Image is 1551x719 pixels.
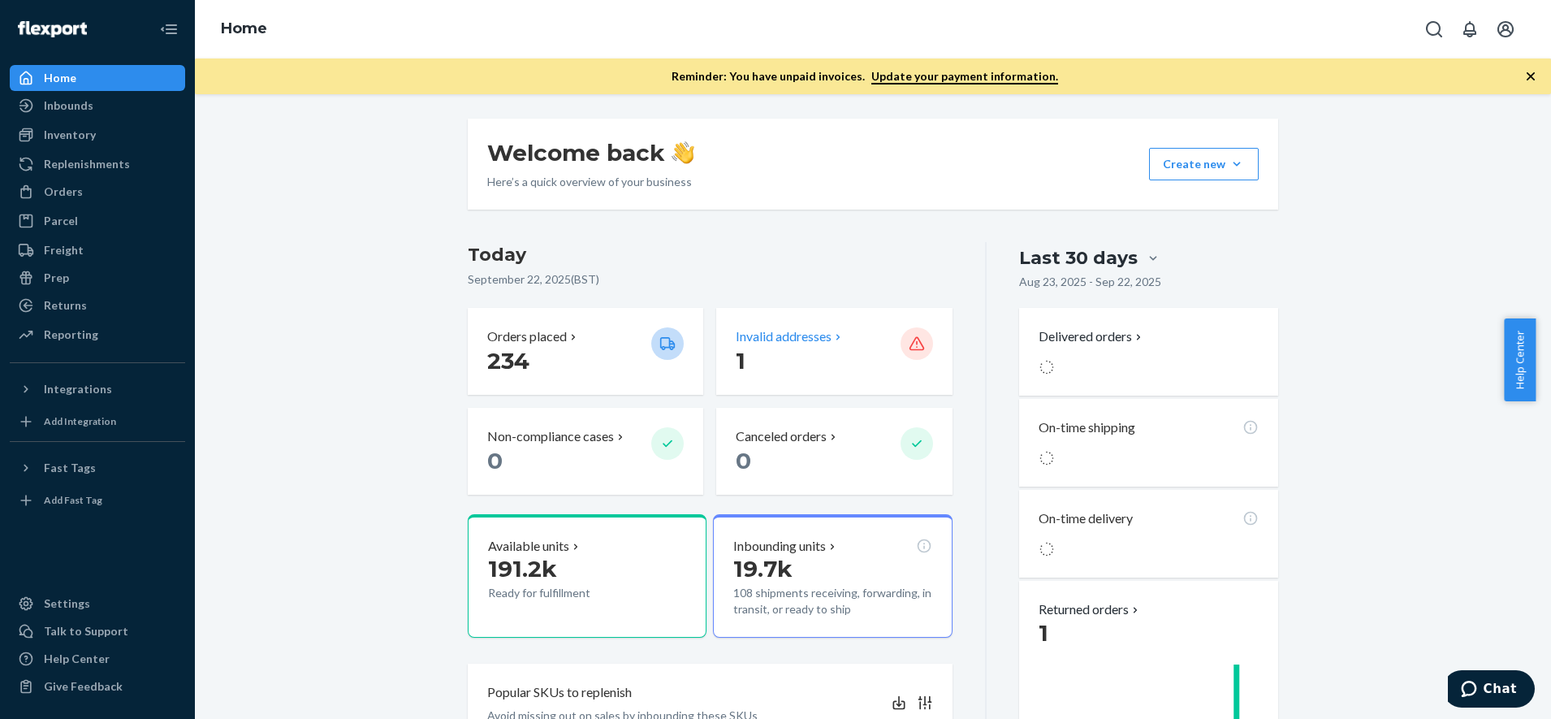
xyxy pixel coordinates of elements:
[716,308,952,395] button: Invalid addresses 1
[10,179,185,205] a: Orders
[468,308,703,395] button: Orders placed 234
[10,409,185,435] a: Add Integration
[44,493,102,507] div: Add Fast Tag
[1454,13,1486,45] button: Open notifications
[10,674,185,700] button: Give Feedback
[1039,327,1145,346] button: Delivered orders
[1039,600,1142,619] button: Returned orders
[487,447,503,474] span: 0
[488,537,569,556] p: Available units
[153,13,185,45] button: Close Navigation
[10,208,185,234] a: Parcel
[44,297,87,314] div: Returns
[487,327,567,346] p: Orders placed
[44,127,96,143] div: Inventory
[468,408,703,495] button: Non-compliance cases 0
[736,447,751,474] span: 0
[488,585,638,601] p: Ready for fulfillment
[10,292,185,318] a: Returns
[44,460,96,476] div: Fast Tags
[488,555,557,583] span: 191.2k
[672,68,1058,84] p: Reminder: You have unpaid invoices.
[1019,274,1161,290] p: Aug 23, 2025 - Sep 22, 2025
[736,347,745,375] span: 1
[44,596,90,612] div: Settings
[44,678,123,695] div: Give Feedback
[713,514,952,638] button: Inbounding units19.7k108 shipments receiving, forwarding, in transit, or ready to ship
[10,322,185,348] a: Reporting
[1019,245,1138,271] div: Last 30 days
[10,122,185,148] a: Inventory
[487,347,529,375] span: 234
[487,427,614,446] p: Non-compliance cases
[44,97,93,114] div: Inbounds
[487,138,694,167] h1: Welcome back
[1448,670,1535,711] iframe: Opens a widget where you can chat to one of our agents
[44,156,130,172] div: Replenishments
[468,271,953,288] p: September 22, 2025 ( BST )
[1418,13,1450,45] button: Open Search Box
[10,237,185,263] a: Freight
[10,93,185,119] a: Inbounds
[487,683,632,702] p: Popular SKUs to replenish
[716,408,952,495] button: Canceled orders 0
[733,555,793,583] span: 19.7k
[44,414,116,428] div: Add Integration
[1039,619,1048,647] span: 1
[672,141,694,164] img: hand-wave emoji
[871,69,1058,84] a: Update your payment information.
[221,19,267,37] a: Home
[10,591,185,617] a: Settings
[468,242,953,268] h3: Today
[10,618,185,644] button: Talk to Support
[1489,13,1522,45] button: Open account menu
[10,265,185,291] a: Prep
[44,213,78,229] div: Parcel
[44,651,110,667] div: Help Center
[44,184,83,200] div: Orders
[10,455,185,481] button: Fast Tags
[44,623,128,639] div: Talk to Support
[44,327,98,343] div: Reporting
[18,21,87,37] img: Flexport logo
[10,487,185,513] a: Add Fast Tag
[10,151,185,177] a: Replenishments
[736,427,827,446] p: Canceled orders
[10,646,185,672] a: Help Center
[1039,509,1133,528] p: On-time delivery
[44,381,112,397] div: Integrations
[1149,148,1259,180] button: Create new
[10,65,185,91] a: Home
[487,174,694,190] p: Here’s a quick overview of your business
[44,70,76,86] div: Home
[10,376,185,402] button: Integrations
[733,537,826,556] p: Inbounding units
[1504,318,1536,401] button: Help Center
[208,6,280,53] ol: breadcrumbs
[733,585,931,617] p: 108 shipments receiving, forwarding, in transit, or ready to ship
[468,514,706,638] button: Available units191.2kReady for fulfillment
[44,242,84,258] div: Freight
[1039,418,1135,437] p: On-time shipping
[736,327,832,346] p: Invalid addresses
[44,270,69,286] div: Prep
